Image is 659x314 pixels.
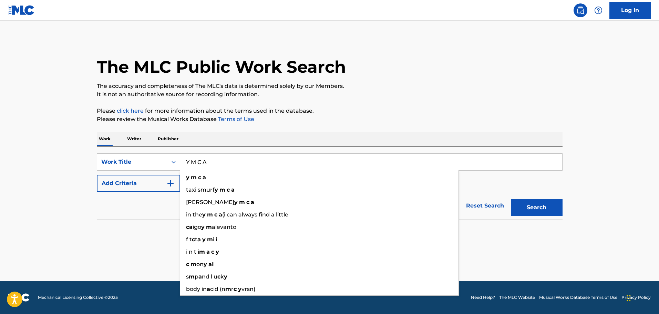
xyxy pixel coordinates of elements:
[576,6,585,14] img: search
[8,5,35,15] img: MLC Logo
[212,224,236,230] span: alevanto
[210,286,225,292] span: cid (n
[246,199,249,205] strong: c
[117,108,144,114] a: click here
[231,186,235,193] strong: a
[198,174,201,181] strong: c
[202,211,206,218] strong: y
[203,174,206,181] strong: a
[8,293,30,302] img: logo
[238,286,241,292] strong: y
[224,273,227,280] strong: y
[186,273,189,280] span: s
[186,174,189,181] strong: y
[196,261,204,267] span: on
[186,249,199,255] span: i n t i
[225,286,231,292] strong: m
[625,281,659,314] iframe: Chat Widget
[207,286,210,292] strong: a
[234,199,238,205] strong: y
[97,115,563,123] p: Please review the Musical Works Database
[97,132,113,146] p: Work
[231,286,234,292] span: r
[207,236,213,243] strong: m
[195,236,197,243] span: t
[166,179,175,188] img: 9d2ae6d4665cec9f34b9.svg
[217,273,220,280] strong: c
[189,273,195,280] strong: m
[219,186,225,193] strong: m
[97,82,563,90] p: The accuracy and completeness of The MLC's data is determined solely by our Members.
[186,261,189,267] strong: c
[206,224,212,230] strong: m
[239,199,245,205] strong: m
[195,273,198,280] span: p
[191,174,197,181] strong: m
[193,224,201,230] span: igo
[215,186,218,193] strong: y
[198,273,202,280] strong: a
[202,273,217,280] span: nd l u
[511,199,563,216] button: Search
[97,175,180,192] button: Add Criteria
[539,294,617,301] a: Musical Works Database Terms of Use
[471,294,495,301] a: Need Help?
[207,211,213,218] strong: m
[594,6,603,14] img: help
[186,224,189,230] strong: c
[192,236,195,243] strong: c
[627,288,631,308] div: Drag
[97,107,563,115] p: Please for more information about the terms used in the database.
[216,249,219,255] strong: y
[97,57,346,77] h1: The MLC Public Work Search
[219,211,222,218] strong: a
[206,249,210,255] strong: a
[191,261,196,267] strong: m
[38,294,118,301] span: Mechanical Licensing Collective © 2025
[217,116,254,122] a: Terms of Use
[186,236,192,243] span: f t
[609,2,651,19] a: Log In
[241,286,255,292] span: vrsn)
[186,286,207,292] span: body in
[97,90,563,99] p: It is not an authoritative source for recording information.
[499,294,535,301] a: The MLC Website
[186,186,215,193] span: taxi smurf
[156,132,181,146] p: Publisher
[186,199,234,205] span: [PERSON_NAME]
[222,211,288,218] span: (i can always find a little
[201,224,205,230] strong: y
[186,211,202,218] span: in the
[213,236,217,243] span: i i
[220,273,224,280] span: k
[227,186,230,193] strong: c
[197,236,201,243] strong: a
[212,261,215,267] span: ll
[204,261,207,267] strong: y
[214,211,217,218] strong: c
[125,132,143,146] p: Writer
[621,294,651,301] a: Privacy Policy
[251,199,254,205] strong: a
[202,236,206,243] strong: y
[574,3,587,17] a: Public Search
[211,249,214,255] strong: c
[463,198,507,213] a: Reset Search
[199,249,205,255] strong: m
[189,224,193,230] strong: a
[591,3,605,17] div: Help
[97,153,563,220] form: Search Form
[208,261,212,267] strong: a
[101,158,163,166] div: Work Title
[234,286,237,292] strong: c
